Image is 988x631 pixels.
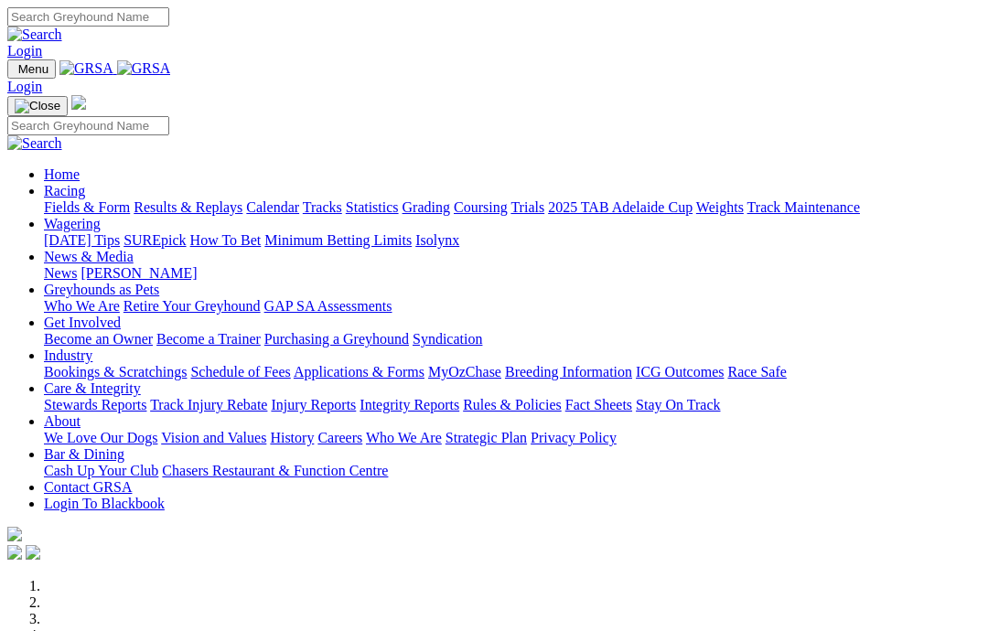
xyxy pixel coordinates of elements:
[44,413,81,429] a: About
[150,397,267,412] a: Track Injury Rebate
[548,199,693,215] a: 2025 TAB Adelaide Cup
[7,59,56,79] button: Toggle navigation
[463,397,562,412] a: Rules & Policies
[44,298,981,315] div: Greyhounds as Pets
[7,527,22,541] img: logo-grsa-white.png
[44,430,981,446] div: About
[270,430,314,445] a: History
[7,7,169,27] input: Search
[44,331,153,347] a: Become an Owner
[636,364,724,380] a: ICG Outcomes
[44,496,165,511] a: Login To Blackbook
[360,397,459,412] a: Integrity Reports
[7,116,169,135] input: Search
[531,430,617,445] a: Privacy Policy
[317,430,362,445] a: Careers
[44,463,158,478] a: Cash Up Your Club
[413,331,482,347] a: Syndication
[7,79,42,94] a: Login
[15,99,60,113] img: Close
[44,282,159,297] a: Greyhounds as Pets
[246,199,299,215] a: Calendar
[505,364,632,380] a: Breeding Information
[44,348,92,363] a: Industry
[271,397,356,412] a: Injury Reports
[403,199,450,215] a: Grading
[44,479,132,495] a: Contact GRSA
[346,199,399,215] a: Statistics
[44,315,121,330] a: Get Involved
[7,27,62,43] img: Search
[44,397,981,413] div: Care & Integrity
[18,62,48,76] span: Menu
[446,430,527,445] a: Strategic Plan
[44,397,146,412] a: Stewards Reports
[7,135,62,152] img: Search
[696,199,744,215] a: Weights
[636,397,720,412] a: Stay On Track
[44,199,981,216] div: Racing
[44,199,130,215] a: Fields & Form
[44,183,85,198] a: Racing
[415,232,459,248] a: Isolynx
[44,430,157,445] a: We Love Our Dogs
[117,60,171,77] img: GRSA
[7,545,22,560] img: facebook.svg
[44,249,134,264] a: News & Media
[81,265,197,281] a: [PERSON_NAME]
[366,430,442,445] a: Who We Are
[44,265,981,282] div: News & Media
[156,331,261,347] a: Become a Trainer
[44,166,80,182] a: Home
[162,463,388,478] a: Chasers Restaurant & Function Centre
[44,463,981,479] div: Bar & Dining
[7,96,68,116] button: Toggle navigation
[7,43,42,59] a: Login
[454,199,508,215] a: Coursing
[44,216,101,231] a: Wagering
[44,364,981,380] div: Industry
[303,199,342,215] a: Tracks
[44,364,187,380] a: Bookings & Scratchings
[294,364,424,380] a: Applications & Forms
[264,298,392,314] a: GAP SA Assessments
[44,232,981,249] div: Wagering
[59,60,113,77] img: GRSA
[264,232,412,248] a: Minimum Betting Limits
[727,364,786,380] a: Race Safe
[44,380,141,396] a: Care & Integrity
[510,199,544,215] a: Trials
[26,545,40,560] img: twitter.svg
[44,265,77,281] a: News
[71,95,86,110] img: logo-grsa-white.png
[44,331,981,348] div: Get Involved
[44,232,120,248] a: [DATE] Tips
[161,430,266,445] a: Vision and Values
[264,331,409,347] a: Purchasing a Greyhound
[123,232,186,248] a: SUREpick
[134,199,242,215] a: Results & Replays
[190,364,290,380] a: Schedule of Fees
[747,199,860,215] a: Track Maintenance
[44,446,124,462] a: Bar & Dining
[565,397,632,412] a: Fact Sheets
[123,298,261,314] a: Retire Your Greyhound
[428,364,501,380] a: MyOzChase
[190,232,262,248] a: How To Bet
[44,298,120,314] a: Who We Are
